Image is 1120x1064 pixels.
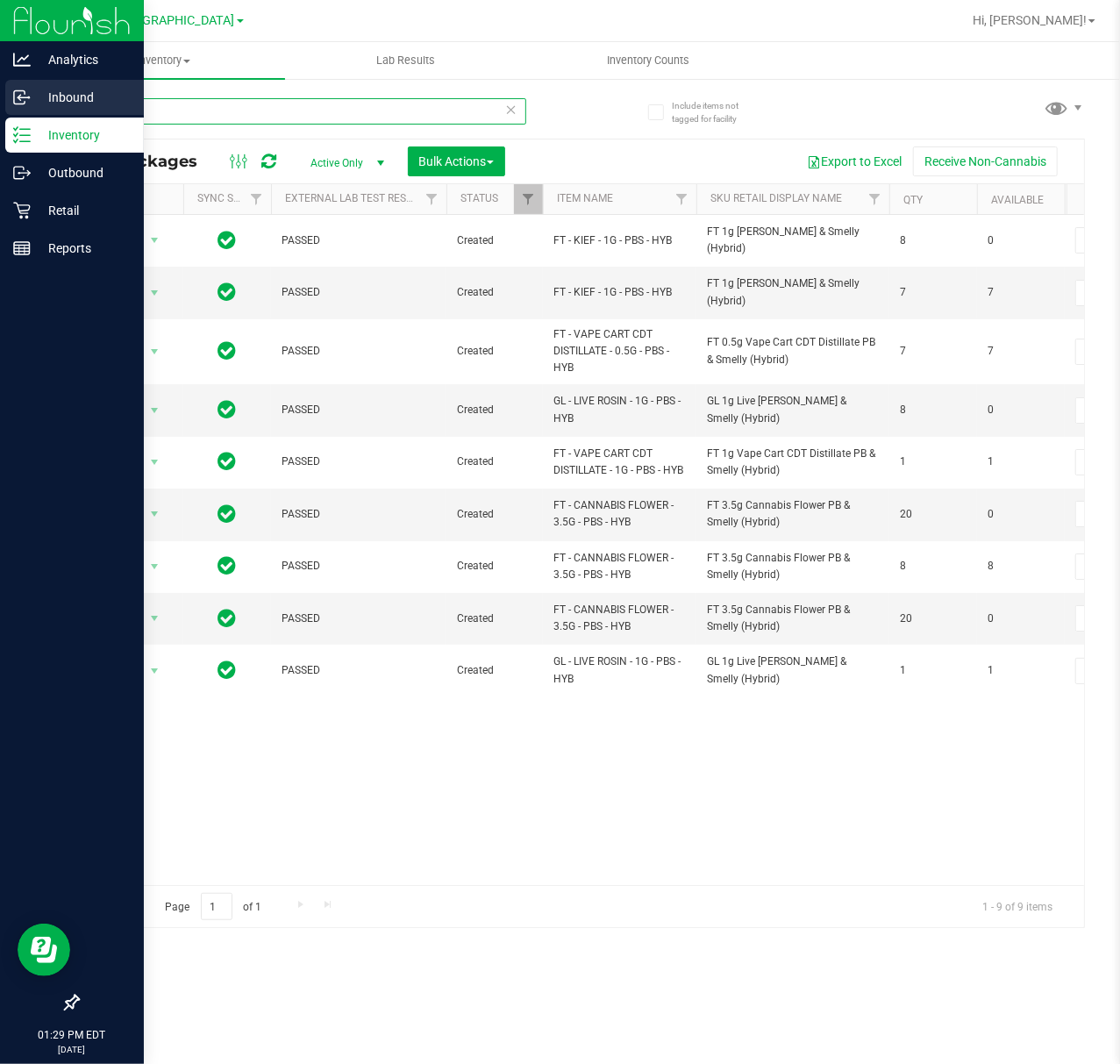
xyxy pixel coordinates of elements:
span: Created [457,232,532,249]
span: FT - VAPE CART CDT DISTILLATE - 0.5G - PBS - HYB [553,326,686,377]
span: FT 3.5g Cannabis Flower PB & Smelly (Hybrid) [707,497,879,531]
span: PASSED [282,402,436,418]
a: Status [460,192,498,204]
span: PASSED [282,232,436,249]
a: Qty [903,194,923,206]
input: 1 [201,893,232,920]
p: Reports [31,238,136,259]
a: Inventory Counts [527,42,770,79]
button: Bulk Actions [408,146,505,176]
span: In Sync [218,397,237,422]
span: Created [457,402,532,418]
inline-svg: Retail [13,202,31,219]
p: Inventory [31,125,136,146]
p: Outbound [31,162,136,183]
inline-svg: Outbound [13,164,31,182]
span: In Sync [218,502,237,526]
span: select [144,659,166,683]
span: Created [457,558,532,575]
span: In Sync [218,339,237,363]
span: 0 [988,232,1054,249]
span: Include items not tagged for facility [672,99,760,125]
a: Filter [417,184,446,214]
p: [DATE] [8,1043,136,1056]
span: FT - KIEF - 1G - PBS - HYB [553,284,686,301]
span: 1 - 9 of 9 items [968,893,1066,919]
span: 1 [900,453,967,470]
inline-svg: Inventory [13,126,31,144]
span: In Sync [218,553,237,578]
a: Filter [242,184,271,214]
span: 8 [988,558,1054,575]
span: 8 [900,558,967,575]
span: All Packages [91,152,215,171]
span: Lab Results [353,53,459,68]
span: [GEOGRAPHIC_DATA] [115,13,235,28]
span: Created [457,284,532,301]
span: Created [457,343,532,360]
span: PASSED [282,611,436,627]
span: GL - LIVE ROSIN - 1G - PBS - HYB [553,653,686,687]
inline-svg: Reports [13,239,31,257]
span: FT 1g [PERSON_NAME] & Smelly (Hybrid) [707,275,879,309]
a: Lab Results [285,42,528,79]
span: 0 [988,506,1054,523]
span: 7 [988,343,1054,360]
a: Inventory [42,42,285,79]
a: Filter [860,184,889,214]
span: 8 [900,232,967,249]
inline-svg: Analytics [13,51,31,68]
button: Export to Excel [795,146,913,176]
span: In Sync [218,449,237,474]
span: PASSED [282,453,436,470]
span: In Sync [218,658,237,682]
span: 0 [988,402,1054,418]
a: Available [991,194,1044,206]
span: Page of 1 [150,893,276,920]
span: 20 [900,506,967,523]
span: select [144,339,166,364]
p: 01:29 PM EDT [8,1027,136,1043]
span: 1 [988,453,1054,470]
span: 1 [988,662,1054,679]
span: 7 [988,284,1054,301]
span: In Sync [218,606,237,631]
a: Item Name [557,192,613,204]
span: PASSED [282,662,436,679]
span: FT - CANNABIS FLOWER - 3.5G - PBS - HYB [553,497,686,531]
span: GL 1g Live [PERSON_NAME] & Smelly (Hybrid) [707,653,879,687]
a: Filter [514,184,543,214]
span: FT 1g [PERSON_NAME] & Smelly (Hybrid) [707,224,879,257]
span: 7 [900,343,967,360]
span: FT 1g Vape Cart CDT Distillate PB & Smelly (Hybrid) [707,446,879,479]
span: FT 0.5g Vape Cart CDT Distillate PB & Smelly (Hybrid) [707,334,879,368]
span: Clear [505,98,517,121]
inline-svg: Inbound [13,89,31,106]
span: select [144,554,166,579]
span: 0 [988,611,1054,627]
span: Inventory [42,53,285,68]
span: PASSED [282,506,436,523]
span: Created [457,506,532,523]
span: select [144,450,166,475]
span: select [144,281,166,305]
span: PASSED [282,343,436,360]
span: GL 1g Live [PERSON_NAME] & Smelly (Hybrid) [707,393,879,426]
span: Created [457,453,532,470]
span: Hi, [PERSON_NAME]! [973,13,1087,27]
span: FT - KIEF - 1G - PBS - HYB [553,232,686,249]
iframe: Resource center [18,924,70,976]
p: Inbound [31,87,136,108]
span: FT 3.5g Cannabis Flower PB & Smelly (Hybrid) [707,602,879,635]
a: Sync Status [197,192,265,204]
span: Created [457,611,532,627]
p: Analytics [31,49,136,70]
span: PASSED [282,558,436,575]
a: Sku Retail Display Name [710,192,842,204]
span: Inventory Counts [583,53,713,68]
span: In Sync [218,228,237,253]
span: 20 [900,611,967,627]
span: PASSED [282,284,436,301]
span: select [144,606,166,631]
input: Search Package ID, Item Name, SKU, Lot or Part Number... [77,98,526,125]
